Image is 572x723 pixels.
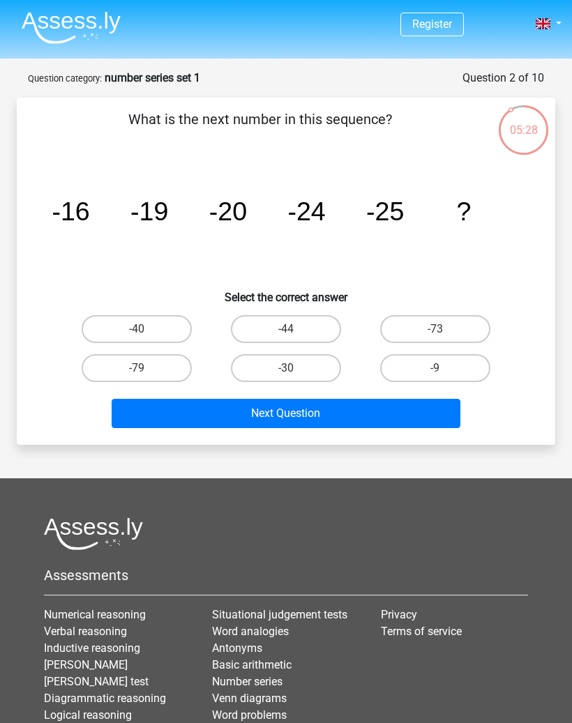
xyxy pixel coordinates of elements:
[380,315,490,343] label: -73
[44,517,143,550] img: Assessly logo
[22,11,121,44] img: Assessly
[44,708,132,722] a: Logical reasoning
[44,625,127,638] a: Verbal reasoning
[456,197,471,227] tspan: ?
[39,109,481,151] p: What is the next number in this sequence?
[381,625,462,638] a: Terms of service
[497,104,550,139] div: 05:28
[212,708,287,722] a: Word problems
[28,73,102,84] small: Question category:
[130,197,168,227] tspan: -19
[231,315,341,343] label: -44
[212,675,283,688] a: Number series
[380,354,490,382] label: -9
[462,70,544,86] div: Question 2 of 10
[366,197,404,227] tspan: -25
[212,625,289,638] a: Word analogies
[212,641,262,655] a: Antonyms
[82,354,192,382] label: -79
[212,658,292,671] a: Basic arithmetic
[212,608,347,621] a: Situational judgement tests
[231,354,341,382] label: -30
[44,641,140,655] a: Inductive reasoning
[44,658,149,688] a: [PERSON_NAME] [PERSON_NAME] test
[112,399,461,428] button: Next Question
[39,280,533,304] h6: Select the correct answer
[381,608,417,621] a: Privacy
[44,692,166,705] a: Diagrammatic reasoning
[212,692,287,705] a: Venn diagrams
[44,567,528,584] h5: Assessments
[209,197,247,227] tspan: -20
[44,608,146,621] a: Numerical reasoning
[82,315,192,343] label: -40
[287,197,325,227] tspan: -24
[105,71,200,84] strong: number series set 1
[52,197,89,227] tspan: -16
[412,17,452,31] a: Register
